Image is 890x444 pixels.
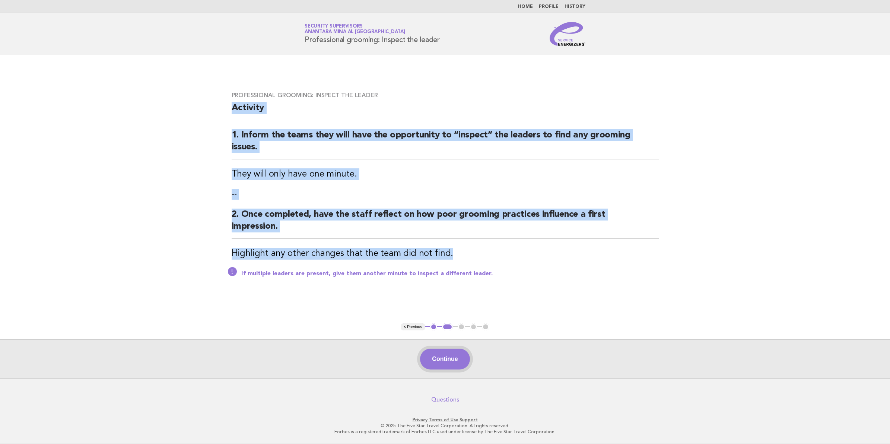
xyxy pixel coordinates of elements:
[217,417,673,423] p: · ·
[431,396,459,403] a: Questions
[442,323,453,331] button: 2
[232,129,659,159] h2: 1. Inform the teams they will have the opportunity to “inspect” the leaders to find any grooming ...
[420,349,470,370] button: Continue
[305,30,405,35] span: Anantara Mina al [GEOGRAPHIC_DATA]
[241,270,659,277] p: If multiple leaders are present, give them another minute to inspect a different leader.
[217,429,673,435] p: Forbes is a registered trademark of Forbes LLC used under license by The Five Star Travel Corpora...
[232,102,659,120] h2: Activity
[430,323,438,331] button: 1
[518,4,533,9] a: Home
[232,189,659,200] p: --
[217,423,673,429] p: © 2025 The Five Star Travel Corporation. All rights reserved.
[232,92,659,99] h3: Professional grooming: Inspect the leader
[460,417,478,422] a: Support
[565,4,585,9] a: History
[232,168,659,180] h3: They will only have one minute.
[232,248,659,260] h3: Highlight any other changes that the team did not find.
[401,323,425,331] button: < Previous
[413,417,427,422] a: Privacy
[550,22,585,46] img: Service Energizers
[305,24,440,44] h1: Professional grooming: Inspect the leader
[232,209,659,239] h2: 2. Once completed, have the staff reflect on how poor grooming practices influence a first impres...
[305,24,405,34] a: Security SupervisorsAnantara Mina al [GEOGRAPHIC_DATA]
[429,417,458,422] a: Terms of Use
[539,4,559,9] a: Profile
